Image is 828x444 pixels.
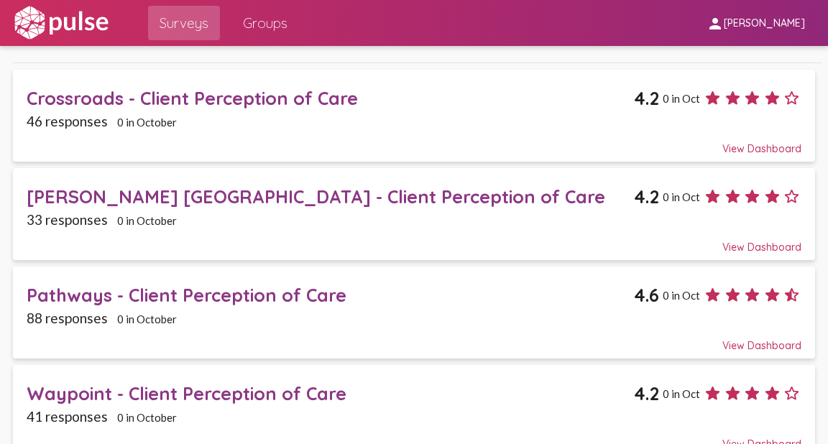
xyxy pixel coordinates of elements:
span: 0 in Oct [663,387,700,400]
span: 0 in October [117,214,177,227]
span: 0 in Oct [663,92,700,105]
span: 4.2 [634,382,659,404]
div: Pathways - Client Perception of Care [27,284,634,306]
span: 0 in Oct [663,190,700,203]
span: 46 responses [27,113,108,129]
a: Groups [231,6,299,40]
a: Pathways - Client Perception of Care4.60 in Oct88 responses0 in OctoberView Dashboard [13,267,814,359]
button: [PERSON_NAME] [695,9,816,36]
span: Groups [243,10,287,36]
a: [PERSON_NAME] [GEOGRAPHIC_DATA] - Client Perception of Care4.20 in Oct33 responses0 in OctoberVie... [13,168,814,260]
mat-icon: person [707,15,724,32]
span: 41 responses [27,408,108,425]
div: Waypoint - Client Perception of Care [27,382,634,404]
span: 4.2 [634,185,659,208]
span: 0 in October [117,313,177,325]
span: 4.6 [634,284,659,306]
span: 88 responses [27,310,108,326]
img: white-logo.svg [11,5,111,41]
a: Surveys [148,6,220,40]
div: [PERSON_NAME] [GEOGRAPHIC_DATA] - Client Perception of Care [27,185,634,208]
div: View Dashboard [27,228,802,254]
div: View Dashboard [27,129,802,155]
span: 0 in October [117,116,177,129]
a: Crossroads - Client Perception of Care4.20 in Oct46 responses0 in OctoberView Dashboard [13,70,814,162]
div: Crossroads - Client Perception of Care [27,87,634,109]
span: 0 in Oct [663,289,700,302]
span: [PERSON_NAME] [724,17,805,30]
span: 4.2 [634,87,659,109]
span: 0 in October [117,411,177,424]
span: Surveys [160,10,208,36]
span: 33 responses [27,211,108,228]
div: View Dashboard [27,326,802,352]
